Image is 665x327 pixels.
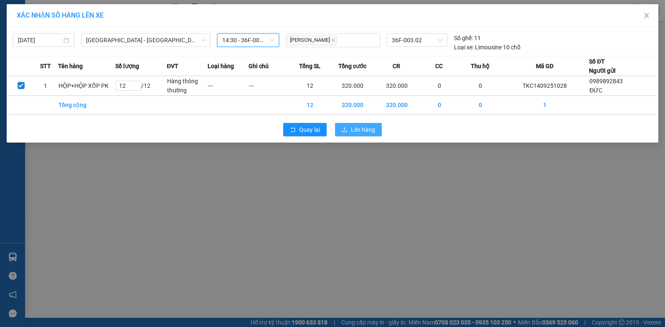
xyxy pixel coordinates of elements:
button: rollbackQuay lại [283,123,327,136]
span: Ghi chú [249,61,269,71]
span: ĐVT [167,61,178,71]
div: 11 [454,33,481,43]
span: Số lượng [115,61,139,71]
td: HỘP+HỘP XỐP PK [58,76,115,96]
span: Loại hàng [208,61,234,71]
button: uploadLên hàng [335,123,382,136]
span: close [643,12,650,19]
td: 0 [419,96,460,115]
span: Số ghế: [454,33,473,43]
td: 0 [460,96,501,115]
span: Quay lại [299,125,320,134]
span: down [201,38,206,43]
span: Website [92,44,112,51]
td: Hàng thông thường [167,76,208,96]
td: 12 [289,96,330,115]
td: 1 [33,76,58,96]
span: CC [435,61,443,71]
span: 0989892843 [589,78,623,84]
span: XÁC NHẬN SỐ HÀNG LÊN XE [17,11,104,19]
span: rollback [290,127,296,133]
td: --- [249,76,289,96]
span: ĐỨC [589,87,602,94]
span: Tên hàng [58,61,83,71]
span: 36F-003.02 [392,34,443,46]
td: 0 [460,76,501,96]
td: 0 [419,76,460,96]
td: Tổng cộng [58,96,115,115]
td: 320.000 [375,76,419,96]
span: 14:30 - 36F-003.02 [222,34,274,46]
td: 320.000 [330,96,375,115]
span: CR [393,61,400,71]
strong: : [DOMAIN_NAME] [92,43,166,51]
td: 320.000 [330,76,375,96]
span: [PERSON_NAME] [287,36,337,45]
span: close [331,38,335,42]
strong: CÔNG TY TNHH VĨNH QUANG [72,14,185,23]
div: Số ĐT Người gửi [589,57,616,75]
td: 1 [501,96,589,115]
td: TKC1409251028 [501,76,589,96]
span: STT [40,61,51,71]
span: Lên hàng [351,125,375,134]
span: Tổng SL [299,61,320,71]
td: 320.000 [375,96,419,115]
td: / 12 [115,76,167,96]
strong: Hotline : 0889 23 23 23 [102,35,156,41]
span: Thu hộ [471,61,490,71]
span: Mã GD [536,61,553,71]
span: upload [342,127,348,133]
button: Close [635,4,658,28]
span: Tổng cước [338,61,366,71]
td: 12 [289,76,330,96]
img: logo [11,13,50,52]
span: Hà Nội - Thanh Hóa [86,34,206,46]
div: Limousine 10 chỗ [454,43,520,52]
td: --- [208,76,249,96]
span: Loại xe: [454,43,474,52]
input: 14/09/2025 [18,36,62,45]
strong: PHIẾU GỬI HÀNG [95,25,162,33]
